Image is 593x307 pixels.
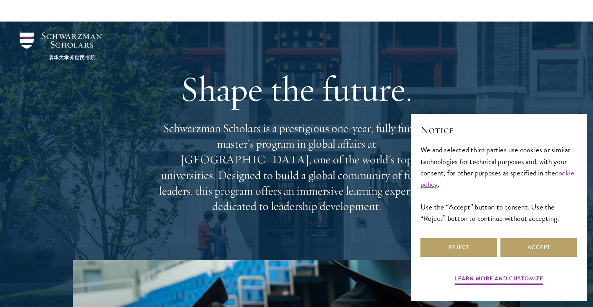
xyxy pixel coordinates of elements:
[155,121,438,214] p: Schwarzman Scholars is a prestigious one-year, fully funded master’s program in global affairs at...
[500,238,577,257] button: Accept
[455,274,543,286] button: Learn more and customize
[420,238,497,257] button: Reject
[420,167,575,190] a: cookie policy
[20,33,102,60] img: Schwarzman Scholars
[420,123,577,137] h2: Notice
[420,144,577,224] div: We and selected third parties use cookies or similar technologies for technical purposes and, wit...
[155,67,438,111] h1: Shape the future.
